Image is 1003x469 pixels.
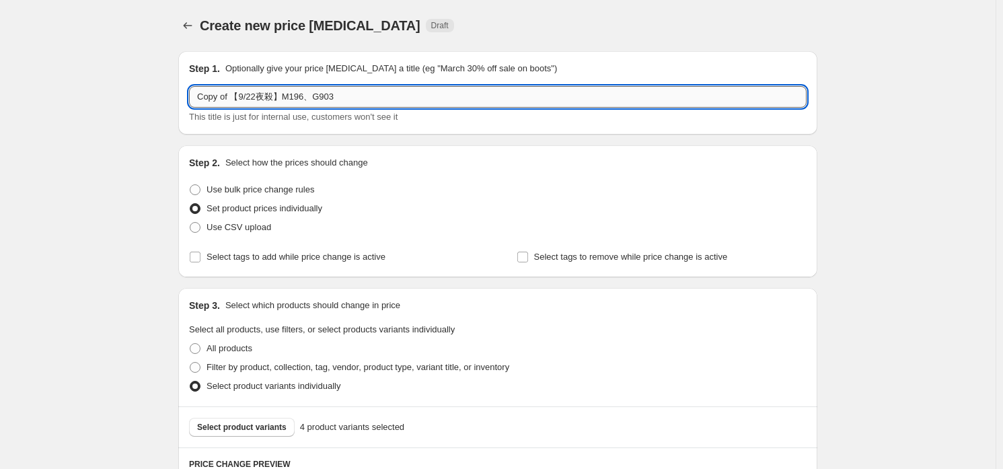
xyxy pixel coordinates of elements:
span: Select product variants individually [207,381,340,391]
span: Select tags to remove while price change is active [534,252,728,262]
p: Optionally give your price [MEDICAL_DATA] a title (eg "March 30% off sale on boots") [225,62,557,75]
h2: Step 3. [189,299,220,312]
h2: Step 2. [189,156,220,170]
span: This title is just for internal use, customers won't see it [189,112,398,122]
span: All products [207,343,252,353]
span: 4 product variants selected [300,421,404,434]
span: Create new price [MEDICAL_DATA] [200,18,420,33]
input: 30% off holiday sale [189,86,807,108]
button: Select product variants [189,418,295,437]
h2: Step 1. [189,62,220,75]
span: Select all products, use filters, or select products variants individually [189,324,455,334]
button: Price change jobs [178,16,197,35]
span: Set product prices individually [207,203,322,213]
span: Use CSV upload [207,222,271,232]
p: Select how the prices should change [225,156,368,170]
p: Select which products should change in price [225,299,400,312]
span: Use bulk price change rules [207,184,314,194]
span: Select tags to add while price change is active [207,252,385,262]
span: Draft [431,20,449,31]
span: Select product variants [197,422,287,433]
span: Filter by product, collection, tag, vendor, product type, variant title, or inventory [207,362,509,372]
